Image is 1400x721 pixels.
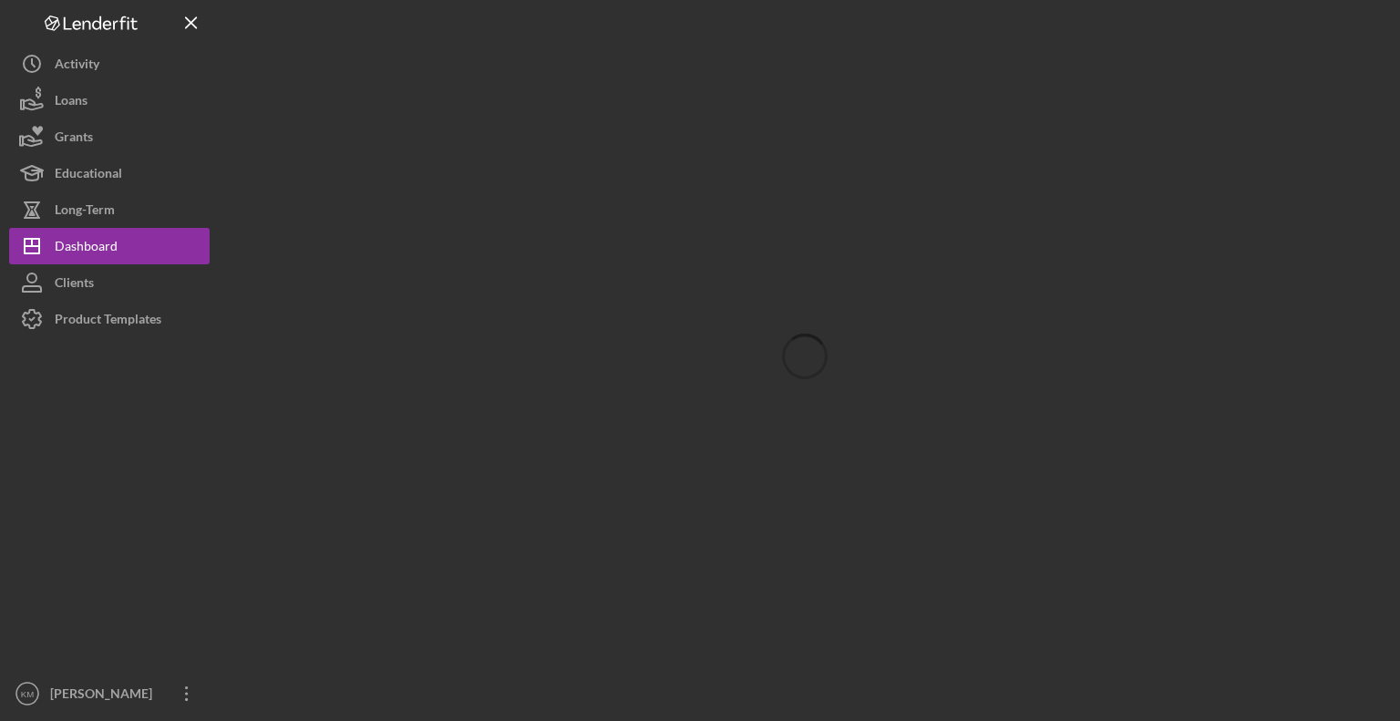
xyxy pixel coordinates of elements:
div: Loans [55,82,87,123]
button: Dashboard [9,228,210,264]
button: Clients [9,264,210,301]
button: Loans [9,82,210,118]
button: Long-Term [9,191,210,228]
div: Product Templates [55,301,161,342]
div: Grants [55,118,93,160]
div: Activity [55,46,99,87]
div: Clients [55,264,94,305]
button: Activity [9,46,210,82]
button: Educational [9,155,210,191]
div: [PERSON_NAME] [46,675,164,716]
button: Product Templates [9,301,210,337]
div: Dashboard [55,228,118,269]
div: Educational [55,155,122,196]
div: Long-Term [55,191,115,232]
text: KM [21,689,34,699]
button: KM[PERSON_NAME] [9,675,210,712]
button: Grants [9,118,210,155]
